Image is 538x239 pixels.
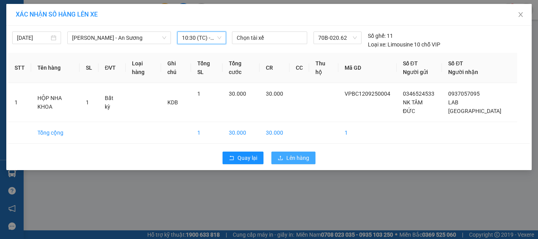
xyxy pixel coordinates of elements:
[223,53,260,83] th: Tổng cước
[266,91,283,97] span: 30.000
[403,69,428,75] span: Người gửi
[260,53,289,83] th: CR
[162,35,167,40] span: down
[345,91,390,97] span: VPBC1209250004
[403,99,423,114] span: NK TÂM ĐỨC
[229,155,234,161] span: rollback
[17,57,48,62] span: 10:16:02 [DATE]
[8,83,31,122] td: 1
[518,11,524,18] span: close
[368,31,386,40] span: Số ghế:
[448,91,480,97] span: 0937057095
[229,91,246,97] span: 30.000
[21,43,96,49] span: -----------------------------------------
[31,83,80,122] td: HỘP NHA KHOA
[72,32,166,44] span: Châu Thành - An Sương
[62,24,108,33] span: 01 Võ Văn Truyện, KP.1, Phường 2
[2,57,48,62] span: In ngày:
[318,32,357,44] span: 70B-020.62
[403,60,418,67] span: Số ĐT
[191,53,223,83] th: Tổng SL
[3,5,38,39] img: logo
[403,91,434,97] span: 0346524533
[2,51,83,56] span: [PERSON_NAME]:
[197,91,200,97] span: 1
[448,60,463,67] span: Số ĐT
[62,13,106,22] span: Bến xe [GEOGRAPHIC_DATA]
[223,152,263,164] button: rollbackQuay lại
[31,53,80,83] th: Tên hàng
[62,4,108,11] strong: ĐỒNG PHƯỚC
[161,53,191,83] th: Ghi chú
[271,152,315,164] button: uploadLên hàng
[368,31,393,40] div: 11
[368,40,440,49] div: Limousine 10 chỗ VIP
[86,99,89,106] span: 1
[16,11,98,18] span: XÁC NHẬN SỐ HÀNG LÊN XE
[309,53,338,83] th: Thu hộ
[338,53,397,83] th: Mã GD
[510,4,532,26] button: Close
[126,53,161,83] th: Loại hàng
[289,53,309,83] th: CC
[237,154,257,162] span: Quay lại
[39,50,83,56] span: VPBC1209250004
[278,155,283,161] span: upload
[8,53,31,83] th: STT
[223,122,260,144] td: 30.000
[98,53,126,83] th: ĐVT
[80,53,98,83] th: SL
[98,83,126,122] td: Bất kỳ
[167,99,178,106] span: KDB
[286,154,309,162] span: Lên hàng
[182,32,221,44] span: 10:30 (TC) - 70B-020.62
[368,40,386,49] span: Loại xe:
[62,35,96,40] span: Hotline: 19001152
[448,69,478,75] span: Người nhận
[191,122,223,144] td: 1
[338,122,397,144] td: 1
[448,99,501,114] span: LAB [GEOGRAPHIC_DATA]
[260,122,289,144] td: 30.000
[17,33,49,42] input: 12/09/2025
[31,122,80,144] td: Tổng cộng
